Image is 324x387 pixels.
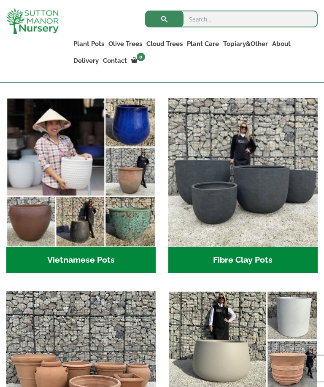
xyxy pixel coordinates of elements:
[137,53,145,61] span: 0
[6,8,59,34] img: logo
[106,38,144,50] a: Olive Trees
[168,98,318,247] img: Home - 8194B7A3 2818 4562 B9DD 4EBD5DC21C71 1 105 c 1
[144,38,185,50] a: Cloud Trees
[270,38,293,50] a: About
[71,55,101,67] a: Delivery
[168,247,318,273] h2: Fibre Clay Pots
[168,98,318,273] a: Visit product category Fibre Clay Pots
[221,38,270,50] a: Topiary&Other
[6,98,156,247] img: Home - 6E921A5B 9E2F 4B13 AB99 4EF601C89C59 1 105 c
[6,98,156,273] a: Visit product category Vietnamese Pots
[101,55,129,67] a: Contact
[129,55,148,67] a: 0
[185,38,221,50] a: Plant Care
[6,247,156,273] h2: Vietnamese Pots
[145,11,318,27] input: Search...
[71,38,106,50] a: Plant Pots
